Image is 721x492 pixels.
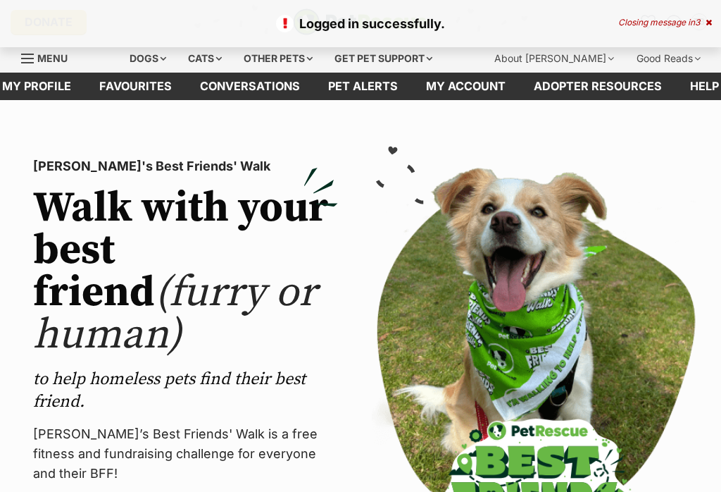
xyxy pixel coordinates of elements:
[33,368,338,413] p: to help homeless pets find their best friend.
[484,44,624,73] div: About [PERSON_NAME]
[85,73,186,100] a: Favourites
[627,44,710,73] div: Good Reads
[37,52,68,64] span: Menu
[412,73,520,100] a: My account
[178,44,232,73] div: Cats
[33,266,316,362] span: (furry or human)
[520,73,676,100] a: Adopter resources
[234,44,322,73] div: Other pets
[325,44,442,73] div: Get pet support
[21,44,77,70] a: Menu
[186,73,314,100] a: conversations
[314,73,412,100] a: Pet alerts
[33,187,338,357] h2: Walk with your best friend
[33,156,338,176] p: [PERSON_NAME]'s Best Friends' Walk
[33,424,338,484] p: [PERSON_NAME]’s Best Friends' Walk is a free fitness and fundraising challenge for everyone and t...
[120,44,176,73] div: Dogs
